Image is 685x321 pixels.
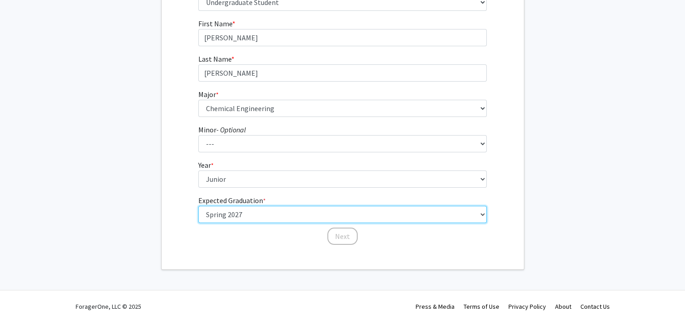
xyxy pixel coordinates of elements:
[327,228,358,245] button: Next
[198,54,231,63] span: Last Name
[555,302,571,311] a: About
[508,302,546,311] a: Privacy Policy
[198,19,232,28] span: First Name
[7,280,38,314] iframe: Chat
[198,195,266,206] label: Expected Graduation
[198,160,214,170] label: Year
[580,302,610,311] a: Contact Us
[416,302,455,311] a: Press & Media
[198,89,219,100] label: Major
[464,302,499,311] a: Terms of Use
[198,124,246,135] label: Minor
[216,125,246,134] i: - Optional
